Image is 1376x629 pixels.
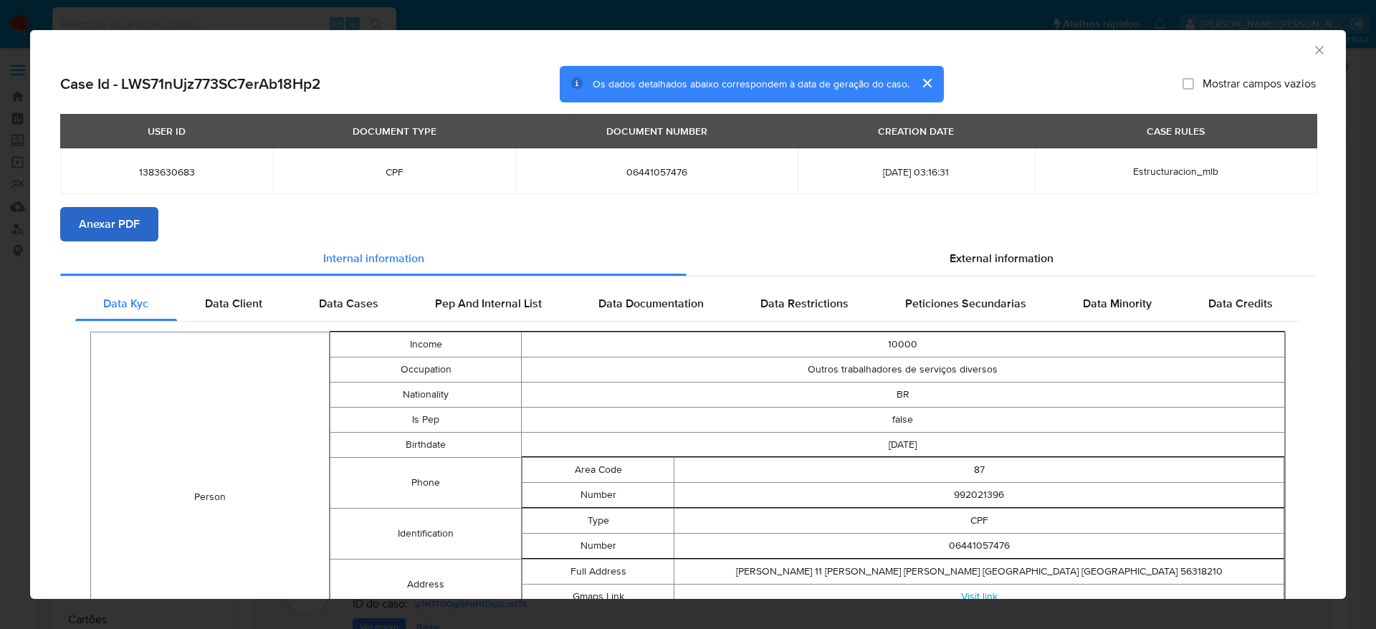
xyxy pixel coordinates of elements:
[60,75,321,93] h2: Case Id - LWS71nUjz773SC7erAb18Hp2
[522,482,674,507] td: Number
[1138,119,1213,143] div: CASE RULES
[30,30,1346,599] div: closure-recommendation-modal
[330,382,521,407] td: Nationality
[319,295,378,312] span: Data Cases
[522,559,674,584] td: Full Address
[75,287,1301,321] div: Detailed internal info
[674,482,1284,507] td: 992021396
[521,407,1284,432] td: false
[521,382,1284,407] td: BR
[330,357,521,382] td: Occupation
[521,357,1284,382] td: Outros trabalhadores de serviços diversos
[1182,78,1194,90] input: Mostrar campos vazios
[522,457,674,482] td: Area Code
[598,295,704,312] span: Data Documentation
[522,584,674,609] td: Gmaps Link
[139,119,194,143] div: USER ID
[815,165,1017,178] span: [DATE] 03:16:31
[205,295,262,312] span: Data Client
[674,508,1284,533] td: CPF
[79,208,140,240] span: Anexar PDF
[598,119,716,143] div: DOCUMENT NUMBER
[1312,43,1325,56] button: Fechar a janela
[1083,295,1152,312] span: Data Minority
[869,119,962,143] div: CREATION DATE
[950,250,1053,267] span: External information
[521,432,1284,457] td: [DATE]
[103,295,148,312] span: Data Kyc
[905,295,1026,312] span: Peticiones Secundarias
[60,207,158,241] button: Anexar PDF
[435,295,542,312] span: Pep And Internal List
[674,559,1284,584] td: [PERSON_NAME] 11 [PERSON_NAME] [PERSON_NAME] [GEOGRAPHIC_DATA] [GEOGRAPHIC_DATA] 56318210
[330,407,521,432] td: Is Pep
[330,508,521,559] td: Identification
[522,533,674,558] td: Number
[290,165,498,178] span: CPF
[330,559,521,610] td: Address
[674,457,1284,482] td: 87
[760,295,849,312] span: Data Restrictions
[77,165,256,178] span: 1383630683
[521,332,1284,357] td: 10000
[323,250,424,267] span: Internal information
[344,119,445,143] div: DOCUMENT TYPE
[1203,77,1316,91] span: Mostrar campos vazios
[60,241,1316,276] div: Detailed info
[961,589,998,603] a: Visit link
[674,533,1284,558] td: 06441057476
[532,165,780,178] span: 06441057476
[909,66,944,100] button: cerrar
[1133,164,1218,178] span: Estructuracion_mlb
[330,432,521,457] td: Birthdate
[522,508,674,533] td: Type
[330,457,521,508] td: Phone
[593,77,909,91] span: Os dados detalhados abaixo correspondem à data de geração do caso.
[330,332,521,357] td: Income
[1208,295,1273,312] span: Data Credits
